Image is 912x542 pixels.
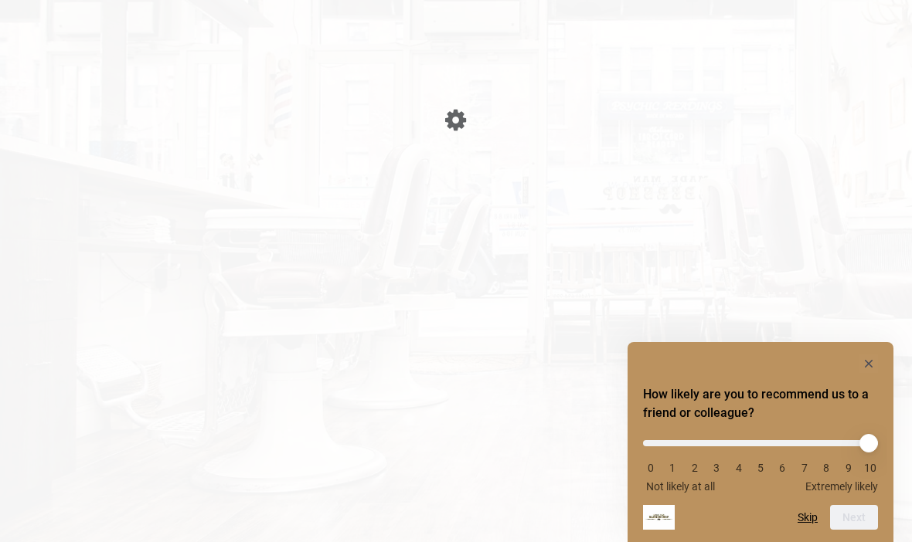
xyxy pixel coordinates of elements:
button: Next question [830,505,878,530]
div: How likely are you to recommend us to a friend or colleague? Select an option from 0 to 10, with ... [643,429,878,493]
button: Skip [798,511,818,523]
li: 4 [731,462,747,474]
li: 9 [841,462,856,474]
span: Extremely likely [805,480,878,493]
li: 10 [863,462,878,474]
span: Not likely at all [646,480,715,493]
li: 2 [687,462,703,474]
h2: How likely are you to recommend us to a friend or colleague? Select an option from 0 to 10, with ... [643,385,878,422]
li: 8 [818,462,834,474]
li: 3 [709,462,724,474]
li: 1 [665,462,680,474]
li: 7 [797,462,812,474]
div: How likely are you to recommend us to a friend or colleague? Select an option from 0 to 10, with ... [643,354,878,530]
li: 0 [643,462,658,474]
li: 5 [753,462,768,474]
li: 6 [774,462,790,474]
button: Hide survey [859,354,878,373]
